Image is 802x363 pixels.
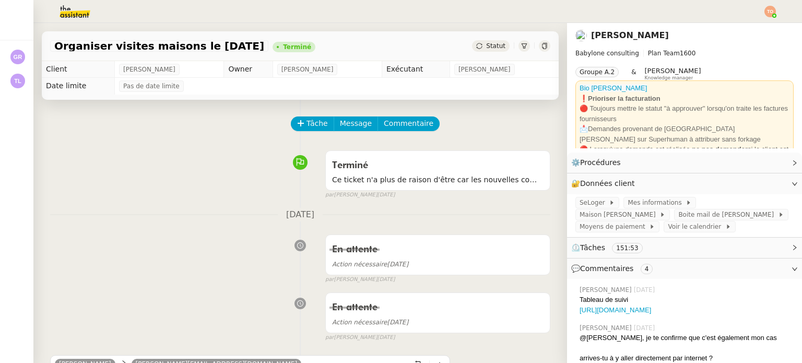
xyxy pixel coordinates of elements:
small: [PERSON_NAME] [325,275,395,284]
img: svg [10,74,25,88]
span: Boite mail de [PERSON_NAME] [678,209,777,220]
span: Plan Team [648,50,680,57]
td: Owner [224,61,273,78]
span: Knowledge manager [645,75,693,81]
span: [DATE] [378,275,395,284]
span: [PERSON_NAME] [580,285,634,295]
span: [PERSON_NAME] [580,323,634,333]
span: Statut [486,42,505,50]
span: Commentaires [580,264,633,273]
span: 🔐 [571,178,639,190]
span: Babylone consulting [575,50,639,57]
span: & [631,67,636,80]
span: ⚙️ [571,157,626,169]
span: SeLoger [580,197,609,208]
img: users%2FSg6jQljroSUGpSfKFUOPmUmNaZ23%2Favatar%2FUntitled.png [575,30,587,41]
div: Terminé [283,44,311,50]
span: En attente [332,245,378,254]
nz-tag: Groupe A.2 [575,67,619,77]
span: [PERSON_NAME] [123,64,175,75]
div: 🔴 Lorsqu'une demande est réalisée, si le client est satisfait, cloturer directement. [580,144,789,165]
span: [DATE] [332,261,408,268]
div: Demandes provenant de [GEOGRAPHIC_DATA][PERSON_NAME] sur Superhuman à attribuer sans forkage [580,124,789,144]
app-user-label: Knowledge manager [645,67,701,80]
span: Action nécessaire [332,319,387,326]
span: Commentaire [384,118,433,130]
span: Moyens de paiement [580,221,649,232]
span: Action nécessaire [332,261,387,268]
span: Message [340,118,372,130]
div: 💬Commentaires 4 [567,259,802,279]
td: Exécutant [382,61,450,78]
small: [PERSON_NAME] [325,191,395,200]
img: svg [764,6,776,17]
span: [DATE] [332,319,408,326]
span: ⏲️ [571,243,651,252]
button: Commentaire [378,116,440,131]
span: [DATE] [378,191,395,200]
a: [PERSON_NAME] [591,30,669,40]
span: Pas de date limite [123,81,180,91]
span: [DATE] [634,285,657,295]
button: Message [334,116,378,131]
span: Procédures [580,158,621,167]
div: 🔴 Toujours mettre le statut "à approuver" lorsqu'on traite les factures fournisseurs [580,103,789,124]
span: Tâche [306,118,328,130]
td: Client [42,61,115,78]
a: [URL][DOMAIN_NAME] [580,306,651,314]
span: Ce ticket n'a plus de raison d'être car les nouvelles communications se font sur le ticket créé [... [332,174,544,186]
div: 🔐Données client [567,173,802,194]
span: 1600 [680,50,696,57]
span: Données client [580,179,635,188]
span: 💬 [571,264,657,273]
span: par [325,275,334,284]
span: [PERSON_NAME] [645,67,701,75]
td: Date limite [42,78,115,95]
span: [DATE] [634,323,657,333]
span: En attente [332,303,378,312]
div: Tableau de suivi [580,295,794,305]
button: Tâche [291,116,334,131]
small: [PERSON_NAME] [325,333,395,342]
span: Mes informations [628,197,686,208]
nz-tag: 151:53 [612,243,642,253]
span: [PERSON_NAME] [458,64,511,75]
span: Terminé [332,161,368,170]
strong: ne pas demander [692,145,748,153]
span: par [325,191,334,200]
span: Maison [PERSON_NAME] [580,209,659,220]
span: Organiser visites maisons le [DATE] [54,41,264,51]
span: [PERSON_NAME] [281,64,334,75]
a: Bio [PERSON_NAME] [580,84,647,92]
nz-tag: 4 [641,264,653,274]
strong: ❗Prioriser la facturation [580,95,661,102]
span: [DATE] [378,333,395,342]
img: svg [10,50,25,64]
span: 📩 [580,125,588,133]
div: ⏲️Tâches 151:53 [567,238,802,258]
span: Tâches [580,243,605,252]
span: Voir le calendrier [668,221,725,232]
div: @[PERSON_NAME], je te confirme que c'est également mon cas [580,333,794,343]
span: [DATE] [278,208,323,222]
span: par [325,333,334,342]
div: ⚙️Procédures [567,153,802,173]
